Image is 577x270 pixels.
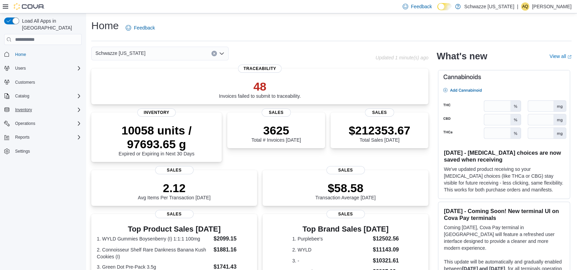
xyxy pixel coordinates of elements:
[1,49,84,59] button: Home
[12,133,32,141] button: Reports
[91,19,119,33] h1: Home
[15,66,26,71] span: Users
[219,51,224,56] button: Open list of options
[137,108,176,117] span: Inventory
[292,246,370,253] dt: 2. WYLD
[12,119,82,128] span: Operations
[437,51,487,62] h2: What's new
[97,246,211,260] dt: 2. Connoisseur Shelf Rare Dankness Banana Kush Cookies (I)
[97,225,252,233] h3: Top Product Sales [DATE]
[14,3,45,10] img: Cova
[292,225,399,233] h3: Top Brand Sales [DATE]
[15,149,30,154] span: Settings
[12,133,82,141] span: Reports
[292,257,370,264] dt: 3. -
[12,106,35,114] button: Inventory
[238,64,282,73] span: Traceability
[567,55,572,59] svg: External link
[12,147,33,155] a: Settings
[532,2,572,11] p: [PERSON_NAME]
[12,50,29,59] a: Home
[376,55,428,60] p: Updated 1 minute(s) ago
[12,64,82,72] span: Users
[1,105,84,115] button: Inventory
[97,235,211,242] dt: 1. WYLD Gummies Boysenberry (I) 1:1:1 100mg
[522,2,528,11] span: AQ
[12,50,82,58] span: Home
[444,208,564,221] h3: [DATE] - Coming Soon! New terminal UI on Cova Pay terminals
[292,235,370,242] dt: 1. Purplebee's
[1,132,84,142] button: Reports
[12,92,82,100] span: Catalog
[349,124,411,143] div: Total Sales [DATE]
[219,80,301,99] div: Invoices failed to submit to traceability.
[12,119,38,128] button: Operations
[15,107,32,113] span: Inventory
[15,134,30,140] span: Reports
[326,166,365,174] span: Sales
[373,235,399,243] dd: $12502.56
[437,3,452,10] input: Dark Mode
[214,235,252,243] dd: $2099.15
[1,91,84,101] button: Catalog
[15,80,35,85] span: Customers
[444,166,564,193] p: We've updated product receiving so your [MEDICAL_DATA] choices (like THCa or CBG) stay visible fo...
[373,246,399,254] dd: $11143.09
[15,52,26,57] span: Home
[1,146,84,156] button: Settings
[214,246,252,254] dd: $1881.16
[365,108,394,117] span: Sales
[349,124,411,137] p: $212353.67
[211,51,217,56] button: Clear input
[1,63,84,73] button: Users
[262,108,291,117] span: Sales
[444,149,564,163] h3: [DATE] - [MEDICAL_DATA] choices are now saved when receiving
[12,78,38,86] a: Customers
[12,147,82,155] span: Settings
[521,2,529,11] div: Anastasia Queen
[12,106,82,114] span: Inventory
[1,119,84,128] button: Operations
[4,46,82,174] nav: Complex example
[444,224,564,251] p: Coming [DATE], Cova Pay terminal in [GEOGRAPHIC_DATA] will feature a refreshed user interface des...
[19,17,82,31] span: Load All Apps in [GEOGRAPHIC_DATA]
[464,2,514,11] p: Schwazze [US_STATE]
[138,181,211,195] p: 2.12
[15,121,35,126] span: Operations
[97,124,216,156] div: Expired or Expiring in Next 30 Days
[15,93,29,99] span: Catalog
[219,80,301,93] p: 48
[95,49,146,57] span: Schwazze [US_STATE]
[155,210,194,218] span: Sales
[373,257,399,265] dd: $10321.61
[251,124,301,137] p: 3625
[517,2,518,11] p: |
[12,92,32,100] button: Catalog
[134,24,155,31] span: Feedback
[1,77,84,87] button: Customers
[12,78,82,86] span: Customers
[97,124,216,151] p: 10058 units / 97693.65 g
[123,21,158,35] a: Feedback
[315,181,376,195] p: $58.58
[326,210,365,218] span: Sales
[138,181,211,200] div: Avg Items Per Transaction [DATE]
[251,124,301,143] div: Total # Invoices [DATE]
[12,64,28,72] button: Users
[550,54,572,59] a: View allExternal link
[315,181,376,200] div: Transaction Average [DATE]
[411,3,432,10] span: Feedback
[155,166,194,174] span: Sales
